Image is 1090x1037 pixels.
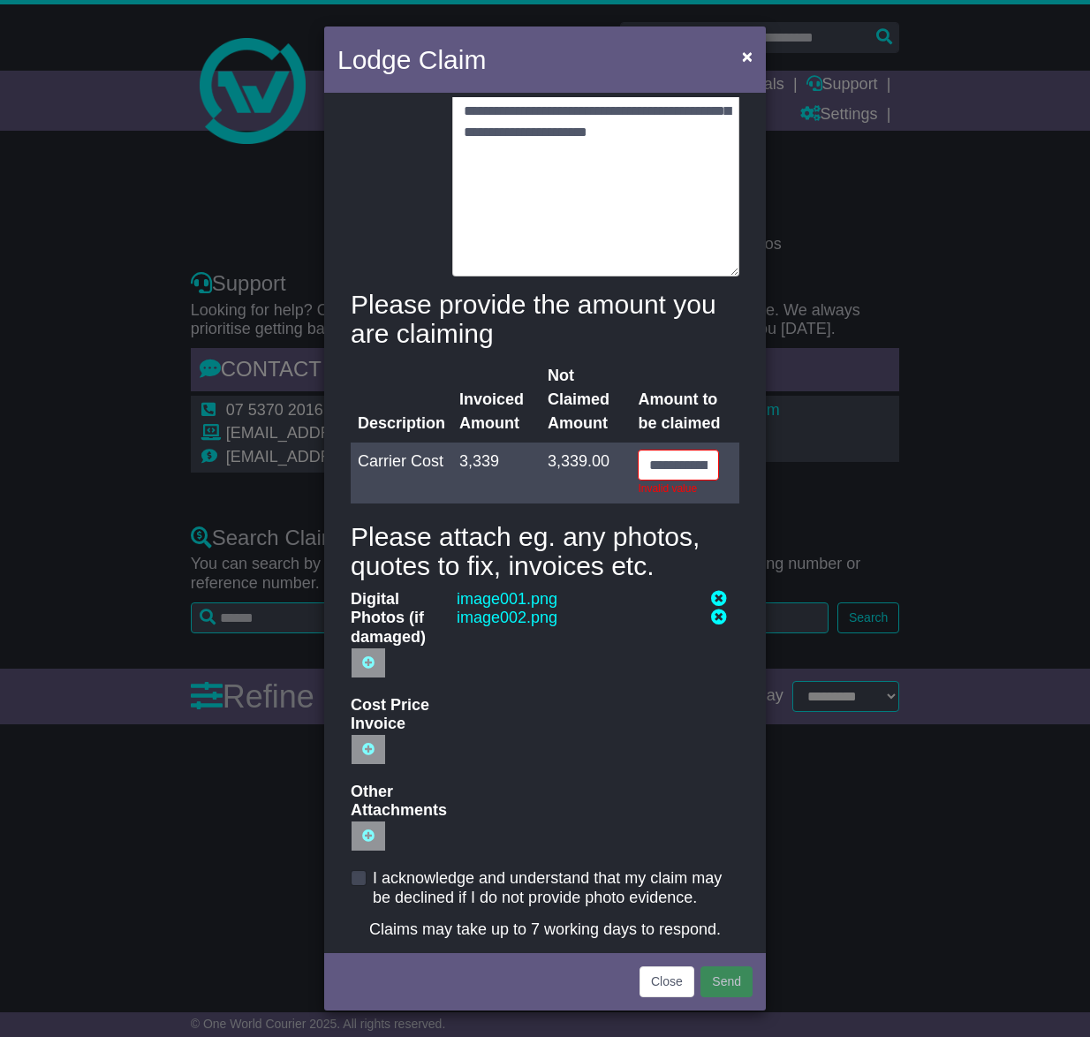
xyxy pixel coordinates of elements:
h4: Please provide the amount you are claiming [351,290,739,348]
label: Description [342,52,443,272]
button: Close [733,38,761,74]
th: Description [351,357,452,443]
h4: Please attach eg. any photos, quotes to fix, invoices etc. [351,522,739,580]
span: Invalid value [638,481,732,496]
label: Cost Price Invoice [342,696,443,765]
button: Close [640,966,694,997]
td: 3,339 [452,443,541,503]
a: image002.png [457,609,557,626]
a: image001.png [457,590,557,608]
th: Amount to be claimed [631,357,739,443]
label: I acknowledge and understand that my claim may be declined if I do not provide photo evidence. [373,869,739,907]
h4: Lodge Claim [337,40,486,79]
label: Digital Photos (if damaged) [342,590,443,678]
th: Not Claimed Amount [541,357,631,443]
button: Send [700,966,753,997]
td: 3,339.00 [541,443,631,503]
span: × [742,46,753,66]
td: Carrier Cost [351,443,452,503]
div: Claims may take up to 7 working days to respond. [351,920,739,940]
th: Invoiced Amount [452,357,541,443]
label: Other Attachments [342,783,443,852]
